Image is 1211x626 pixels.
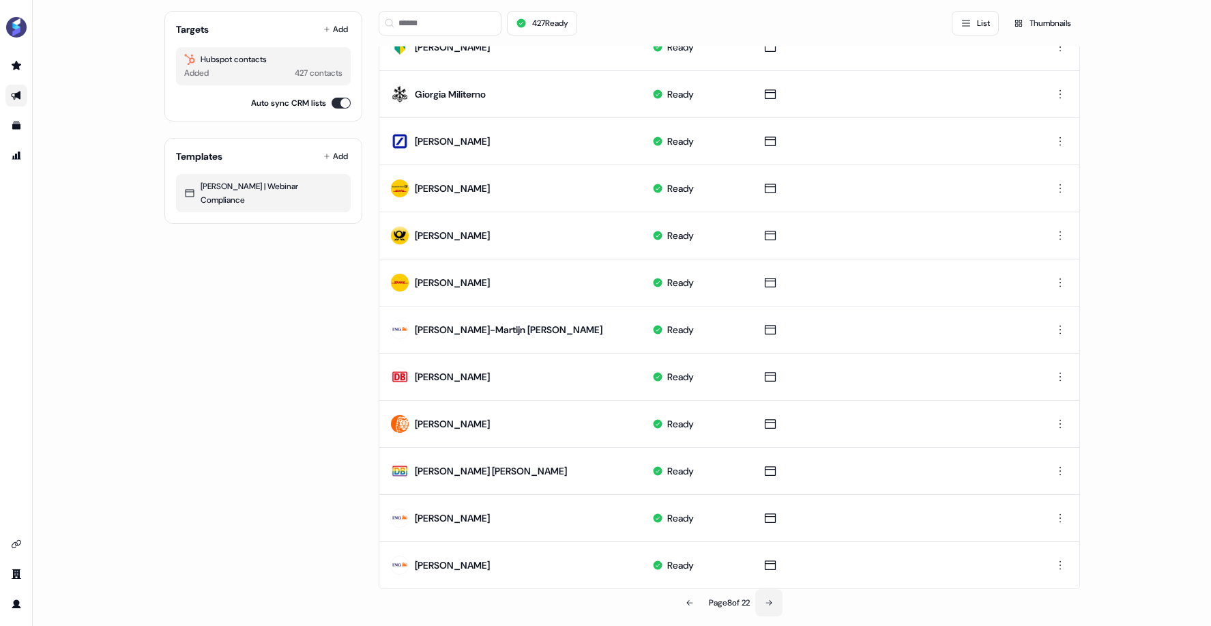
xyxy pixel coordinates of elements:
a: Go to outbound experience [5,85,27,106]
a: Go to prospects [5,55,27,76]
div: Ready [667,134,694,148]
button: Add [321,147,351,166]
div: 427 contacts [295,66,342,80]
div: [PERSON_NAME] [415,276,490,289]
button: Thumbnails [1004,11,1080,35]
a: Go to profile [5,593,27,615]
div: Ready [667,464,694,478]
div: [PERSON_NAME] [415,229,490,242]
a: Go to team [5,563,27,585]
button: Add [321,20,351,39]
div: Ready [667,40,694,54]
div: [PERSON_NAME] [415,370,490,384]
div: [PERSON_NAME]-Martijn [PERSON_NAME] [415,323,602,337]
div: Ready [667,182,694,195]
div: [PERSON_NAME] [415,558,490,572]
a: Go to attribution [5,145,27,167]
div: Giorgia Militerno [415,87,486,101]
label: Auto sync CRM lists [251,96,326,110]
div: [PERSON_NAME] [PERSON_NAME] [415,464,567,478]
div: Targets [176,23,209,36]
div: Ready [667,87,694,101]
div: Ready [667,558,694,572]
div: Ready [667,323,694,337]
div: [PERSON_NAME] [415,417,490,431]
div: [PERSON_NAME] [415,134,490,148]
div: [PERSON_NAME] [415,511,490,525]
a: Go to integrations [5,533,27,555]
div: Ready [667,511,694,525]
div: [PERSON_NAME] | Webinar Compliance [184,180,342,207]
div: Page 8 of 22 [709,596,750,610]
div: [PERSON_NAME] [415,182,490,195]
div: [PERSON_NAME] [415,40,490,54]
div: Ready [667,276,694,289]
div: Ready [667,417,694,431]
button: 427Ready [507,11,577,35]
a: Go to templates [5,115,27,137]
button: List [952,11,999,35]
div: Added [184,66,209,80]
div: Templates [176,150,222,163]
div: Hubspot contacts [184,53,342,66]
div: Ready [667,370,694,384]
div: Ready [667,229,694,242]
